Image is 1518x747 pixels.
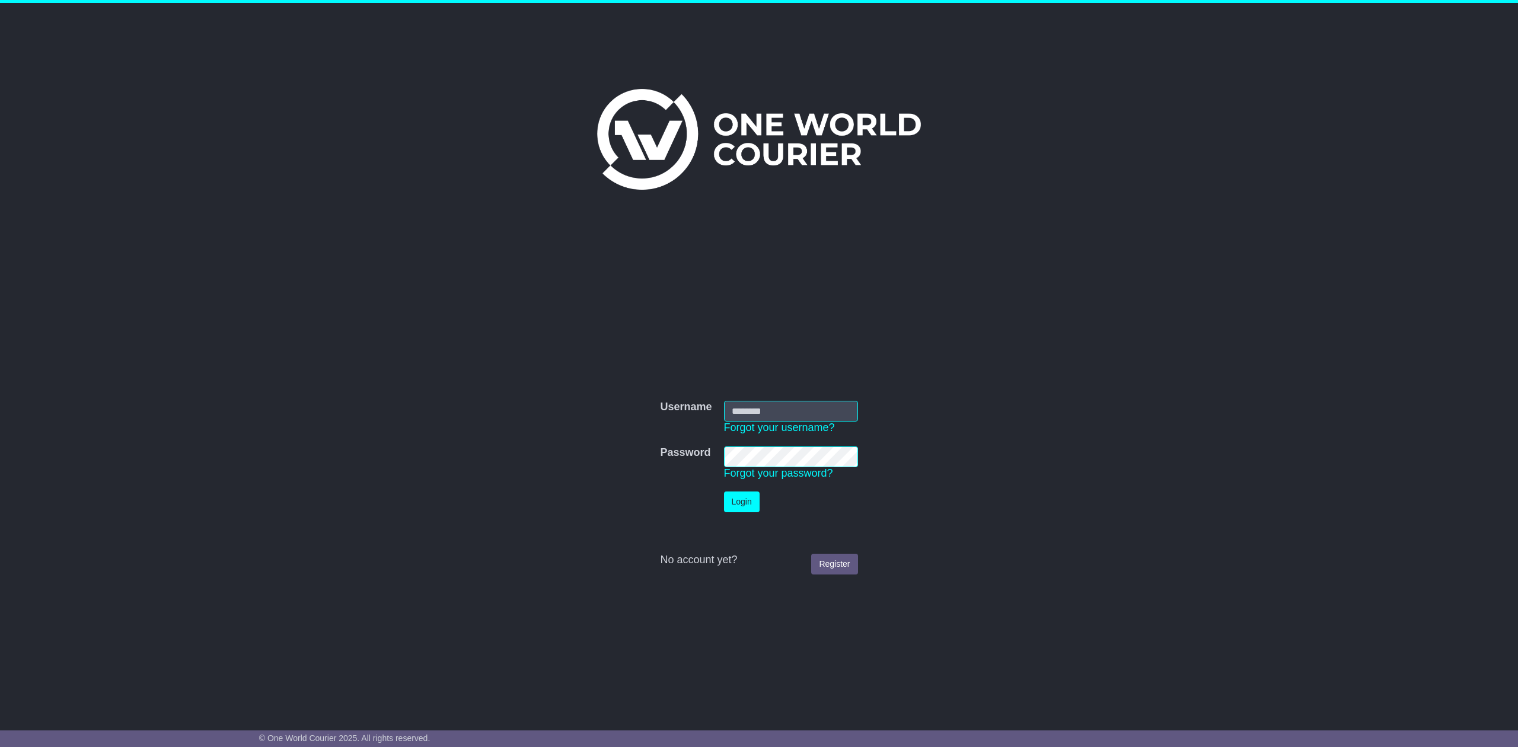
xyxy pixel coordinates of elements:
[660,446,710,459] label: Password
[724,422,835,433] a: Forgot your username?
[660,554,857,567] div: No account yet?
[597,89,921,190] img: One World
[660,401,712,414] label: Username
[811,554,857,574] a: Register
[724,491,760,512] button: Login
[724,467,833,479] a: Forgot your password?
[259,733,430,743] span: © One World Courier 2025. All rights reserved.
